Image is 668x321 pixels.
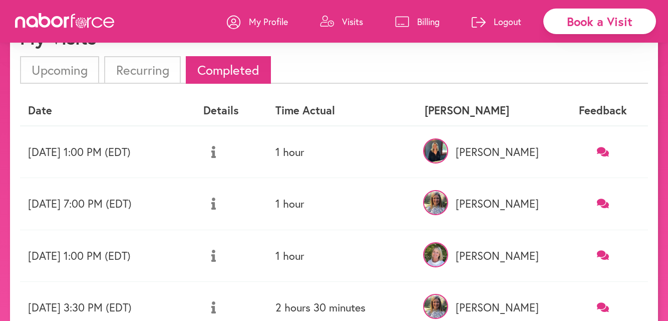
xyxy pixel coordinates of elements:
img: 1kLAa5KuQmaPja9H5YQ5 [423,190,448,215]
a: Billing [395,7,440,37]
th: [PERSON_NAME] [417,96,558,125]
th: Feedback [558,96,648,125]
li: Upcoming [20,56,99,84]
p: My Profile [249,16,288,28]
div: Book a Visit [543,9,656,34]
p: [PERSON_NAME] [425,145,550,158]
img: odJvVXYORjquNFCAUrpz [423,242,448,267]
td: [DATE] 1:00 PM (EDT) [20,126,195,178]
th: Time Actual [267,96,417,125]
td: [DATE] 7:00 PM (EDT) [20,178,195,230]
p: Logout [494,16,521,28]
p: [PERSON_NAME] [425,301,550,314]
img: cmBpYsgqQPS5ypH0zyYO [423,138,448,164]
p: Visits [342,16,363,28]
li: Completed [186,56,271,84]
img: 1kLAa5KuQmaPja9H5YQ5 [423,294,448,319]
th: Details [195,96,268,125]
li: Recurring [104,56,180,84]
p: [PERSON_NAME] [425,197,550,210]
td: 1 hour [267,178,417,230]
h1: My Visits [20,27,96,49]
td: [DATE] 1:00 PM (EDT) [20,230,195,281]
p: [PERSON_NAME] [425,249,550,262]
a: Visits [320,7,363,37]
a: My Profile [227,7,288,37]
p: Billing [417,16,440,28]
a: Logout [472,7,521,37]
th: Date [20,96,195,125]
td: 1 hour [267,230,417,281]
td: 1 hour [267,126,417,178]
